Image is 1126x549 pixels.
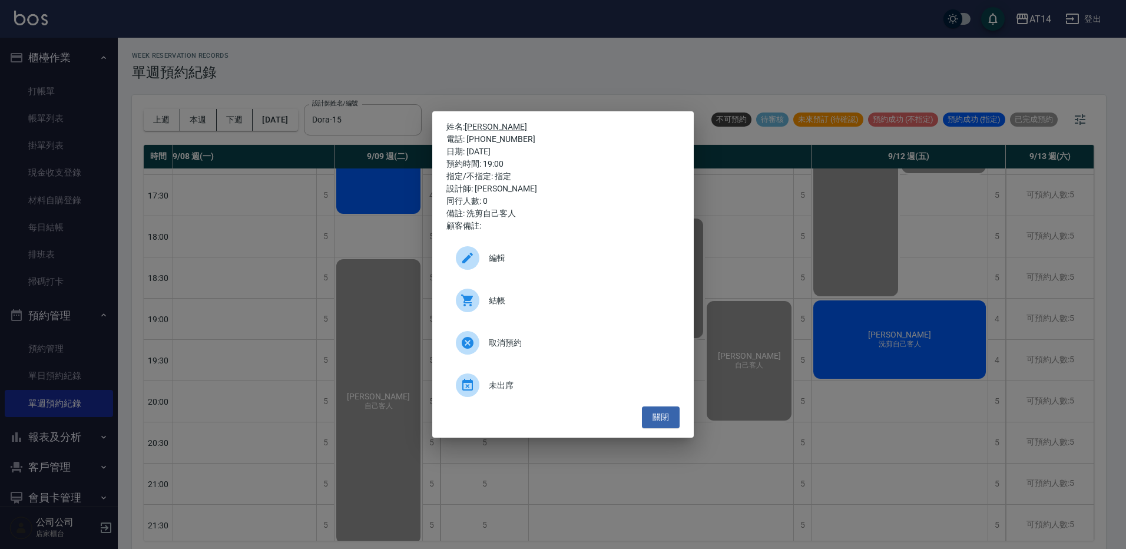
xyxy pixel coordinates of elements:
[489,295,670,307] span: 結帳
[446,242,680,274] div: 編輯
[446,133,680,145] div: 電話: [PHONE_NUMBER]
[489,337,670,349] span: 取消預約
[642,406,680,428] button: 關閉
[446,369,680,402] div: 未出席
[446,242,680,284] a: 編輯
[446,183,680,195] div: 設計師: [PERSON_NAME]
[465,122,527,131] a: [PERSON_NAME]
[446,121,680,133] p: 姓名:
[446,145,680,158] div: 日期: [DATE]
[489,252,670,264] span: 編輯
[489,379,670,392] span: 未出席
[446,284,680,317] div: 結帳
[446,326,680,359] div: 取消預約
[446,158,680,170] div: 預約時間: 19:00
[446,207,680,220] div: 備註: 洗剪自己客人
[446,170,680,183] div: 指定/不指定: 指定
[446,284,680,326] a: 結帳
[446,195,680,207] div: 同行人數: 0
[446,220,680,232] div: 顧客備註:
